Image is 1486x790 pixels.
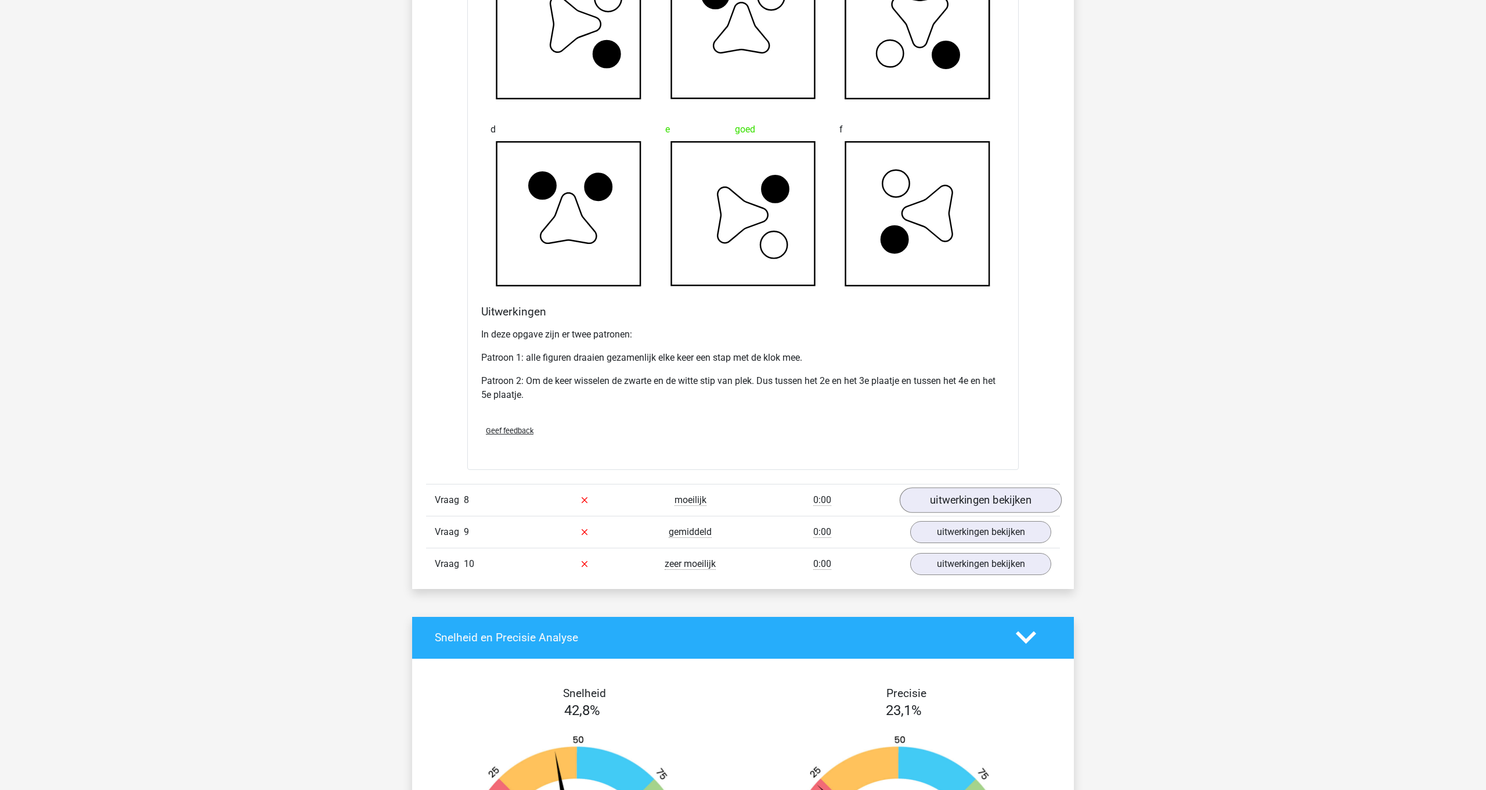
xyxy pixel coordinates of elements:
div: goed [665,118,821,141]
span: Vraag [435,493,464,507]
h4: Precisie [756,687,1056,700]
span: Vraag [435,557,464,571]
span: 10 [464,558,474,569]
h4: Uitwerkingen [481,305,1005,318]
span: 8 [464,494,469,505]
span: moeilijk [675,494,706,506]
p: In deze opgave zijn er twee patronen: [481,328,1005,342]
p: Patroon 2: Om de keer wisselen de zwarte en de witte stip van plek. Dus tussen het 2e en het 3e p... [481,374,1005,402]
span: d [490,118,496,141]
span: Geef feedback [486,426,533,435]
span: 0:00 [813,494,831,506]
span: e [665,118,670,141]
h4: Snelheid en Precisie Analyse [435,631,998,644]
h4: Snelheid [435,687,734,700]
span: zeer moeilijk [665,558,716,570]
a: uitwerkingen bekijken [910,521,1051,543]
span: 9 [464,526,469,537]
span: gemiddeld [669,526,712,538]
p: Patroon 1: alle figuren draaien gezamenlijk elke keer een stap met de klok mee. [481,351,1005,365]
span: 0:00 [813,558,831,570]
span: Vraag [435,525,464,539]
span: f [839,118,843,141]
a: uitwerkingen bekijken [900,487,1062,513]
span: 23,1% [886,702,922,719]
span: 42,8% [564,702,600,719]
span: 0:00 [813,526,831,538]
a: uitwerkingen bekijken [910,553,1051,575]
